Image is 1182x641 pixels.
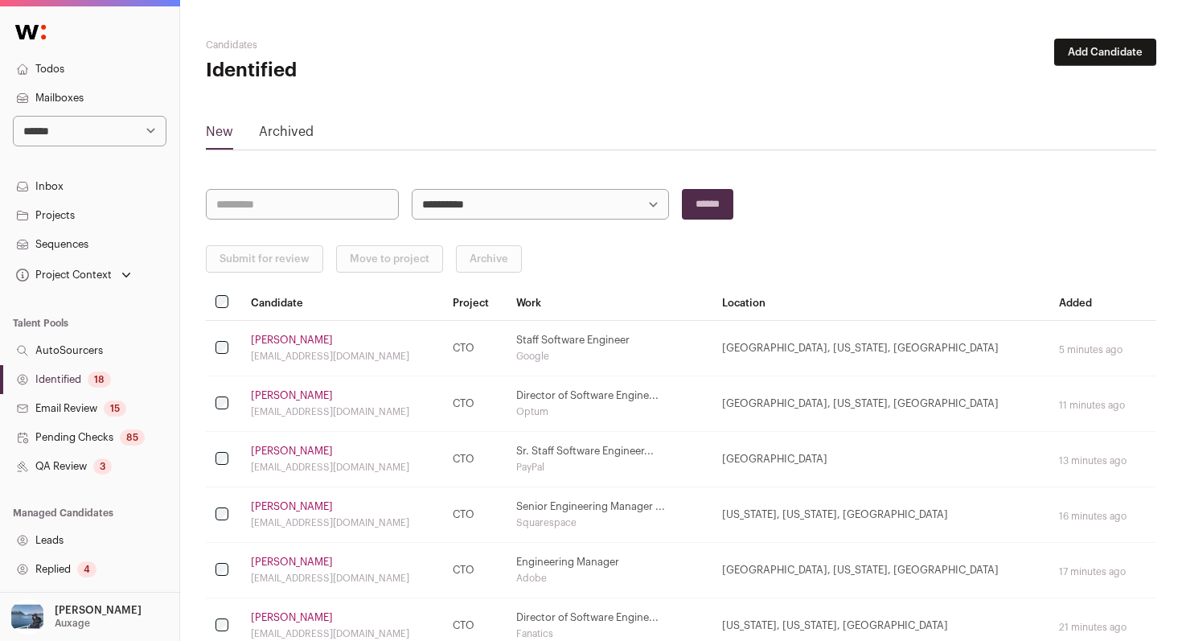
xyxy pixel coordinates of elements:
[6,599,145,635] button: Open dropdown
[443,487,507,543] td: CTO
[251,611,333,624] a: [PERSON_NAME]
[241,286,443,321] th: Candidate
[443,376,507,432] td: CTO
[55,604,142,617] p: [PERSON_NAME]
[1059,343,1147,356] div: 5 minutes ago
[1059,565,1147,578] div: 17 minutes ago
[206,122,233,148] a: New
[443,432,507,487] td: CTO
[88,372,111,388] div: 18
[516,405,703,418] div: Optum
[251,445,333,458] a: [PERSON_NAME]
[1059,454,1147,467] div: 13 minutes ago
[251,500,333,513] a: [PERSON_NAME]
[712,432,1049,487] td: [GEOGRAPHIC_DATA]
[1059,399,1147,412] div: 11 minutes ago
[712,321,1049,376] td: [GEOGRAPHIC_DATA], [US_STATE], [GEOGRAPHIC_DATA]
[120,429,145,446] div: 85
[516,572,703,585] div: Adobe
[507,487,712,543] td: Senior Engineering Manager ...
[251,389,333,402] a: [PERSON_NAME]
[507,543,712,598] td: Engineering Manager
[251,516,433,529] div: [EMAIL_ADDRESS][DOMAIN_NAME]
[259,122,314,148] a: Archived
[443,286,507,321] th: Project
[13,269,112,281] div: Project Context
[712,286,1049,321] th: Location
[251,334,333,347] a: [PERSON_NAME]
[1059,621,1147,634] div: 21 minutes ago
[77,561,96,577] div: 4
[1054,39,1156,66] button: Add Candidate
[251,461,433,474] div: [EMAIL_ADDRESS][DOMAIN_NAME]
[251,350,433,363] div: [EMAIL_ADDRESS][DOMAIN_NAME]
[516,516,703,529] div: Squarespace
[507,286,712,321] th: Work
[1059,510,1147,523] div: 16 minutes ago
[206,58,523,84] h1: Identified
[206,39,523,51] h2: Candidates
[104,401,126,417] div: 15
[712,376,1049,432] td: [GEOGRAPHIC_DATA], [US_STATE], [GEOGRAPHIC_DATA]
[13,264,134,286] button: Open dropdown
[55,617,90,630] p: Auxage
[251,627,433,640] div: [EMAIL_ADDRESS][DOMAIN_NAME]
[712,543,1049,598] td: [GEOGRAPHIC_DATA], [US_STATE], [GEOGRAPHIC_DATA]
[507,321,712,376] td: Staff Software Engineer
[251,405,433,418] div: [EMAIL_ADDRESS][DOMAIN_NAME]
[251,556,333,569] a: [PERSON_NAME]
[516,627,703,640] div: Fanatics
[10,599,45,635] img: 17109629-medium_jpg
[712,487,1049,543] td: [US_STATE], [US_STATE], [GEOGRAPHIC_DATA]
[516,461,703,474] div: PayPal
[516,350,703,363] div: Google
[251,572,433,585] div: [EMAIL_ADDRESS][DOMAIN_NAME]
[1049,286,1156,321] th: Added
[93,458,112,475] div: 3
[507,376,712,432] td: Director of Software Engine...
[443,543,507,598] td: CTO
[6,16,55,48] img: Wellfound
[443,321,507,376] td: CTO
[507,432,712,487] td: Sr. Staff Software Engineer...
